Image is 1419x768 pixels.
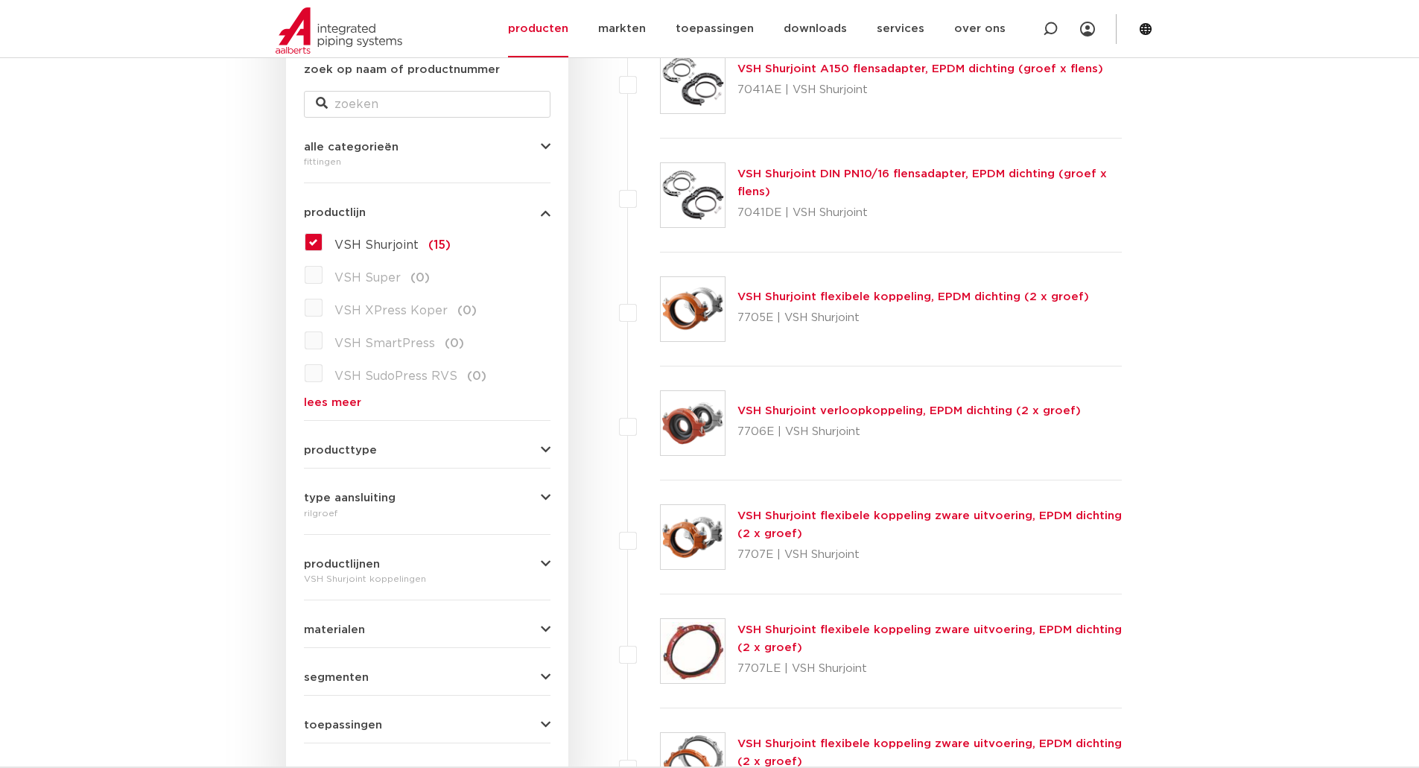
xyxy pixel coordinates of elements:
p: 7707LE | VSH Shurjoint [737,657,1123,681]
span: segmenten [304,672,369,683]
span: (0) [467,370,486,382]
img: Thumbnail for VSH Shurjoint A150 flensadapter, EPDM dichting (groef x flens) [661,49,725,113]
div: rilgroef [304,504,550,522]
span: producttype [304,445,377,456]
span: VSH SmartPress [334,337,435,349]
p: 7041DE | VSH Shurjoint [737,201,1123,225]
span: productlijn [304,207,366,218]
a: VSH Shurjoint flexibele koppeling zware uitvoering, EPDM dichting (2 x groef) [737,624,1122,653]
img: Thumbnail for VSH Shurjoint DIN PN10/16 flensadapter, EPDM dichting (groef x flens) [661,163,725,227]
div: fittingen [304,153,550,171]
p: 7705E | VSH Shurjoint [737,306,1089,330]
span: VSH Super [334,272,401,284]
a: lees meer [304,397,550,408]
span: productlijnen [304,559,380,570]
span: type aansluiting [304,492,396,504]
span: (15) [428,239,451,251]
button: materialen [304,624,550,635]
button: type aansluiting [304,492,550,504]
img: Thumbnail for VSH Shurjoint verloopkoppeling, EPDM dichting (2 x groef) [661,391,725,455]
div: VSH Shurjoint koppelingen [304,570,550,588]
span: (0) [445,337,464,349]
span: VSH XPress Koper [334,305,448,317]
img: Thumbnail for VSH Shurjoint flexibele koppeling, EPDM dichting (2 x groef) [661,277,725,341]
p: 7707E | VSH Shurjoint [737,543,1123,567]
button: productlijn [304,207,550,218]
a: VSH Shurjoint flexibele koppeling zware uitvoering, EPDM dichting (2 x groef) [737,738,1122,767]
a: VSH Shurjoint DIN PN10/16 flensadapter, EPDM dichting (groef x flens) [737,168,1107,197]
span: toepassingen [304,720,382,731]
input: zoeken [304,91,550,118]
a: VSH Shurjoint flexibele koppeling zware uitvoering, EPDM dichting (2 x groef) [737,510,1122,539]
span: materialen [304,624,365,635]
span: VSH Shurjoint [334,239,419,251]
img: Thumbnail for VSH Shurjoint flexibele koppeling zware uitvoering, EPDM dichting (2 x groef) [661,505,725,569]
span: (0) [457,305,477,317]
span: VSH SudoPress RVS [334,370,457,382]
p: 7041AE | VSH Shurjoint [737,78,1103,102]
label: zoek op naam of productnummer [304,61,500,79]
button: segmenten [304,672,550,683]
span: (0) [410,272,430,284]
img: Thumbnail for VSH Shurjoint flexibele koppeling zware uitvoering, EPDM dichting (2 x groef) [661,619,725,683]
button: alle categorieën [304,142,550,153]
a: VSH Shurjoint A150 flensadapter, EPDM dichting (groef x flens) [737,63,1103,74]
a: VSH Shurjoint flexibele koppeling, EPDM dichting (2 x groef) [737,291,1089,302]
button: producttype [304,445,550,456]
button: toepassingen [304,720,550,731]
p: 7706E | VSH Shurjoint [737,420,1081,444]
span: alle categorieën [304,142,399,153]
button: productlijnen [304,559,550,570]
a: VSH Shurjoint verloopkoppeling, EPDM dichting (2 x groef) [737,405,1081,416]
